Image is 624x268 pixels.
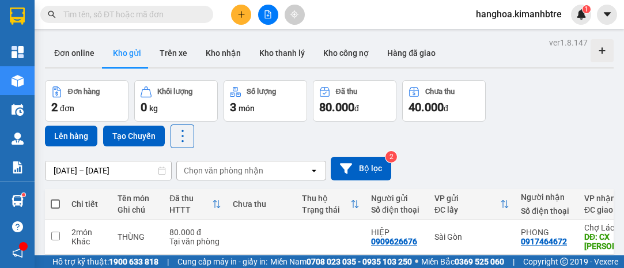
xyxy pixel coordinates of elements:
div: 0909626676 [371,237,417,246]
span: 40.000 [409,100,444,114]
span: caret-down [602,9,612,20]
th: Toggle SortBy [296,189,365,220]
span: aim [290,10,298,18]
span: search [48,10,56,18]
img: warehouse-icon [12,104,24,116]
span: 3 [230,100,236,114]
strong: 1900 633 818 [109,257,158,266]
span: Miền Nam [270,255,412,268]
strong: 0708 023 035 - 0935 103 250 [307,257,412,266]
span: Miền Bắc [421,255,504,268]
button: file-add [258,5,278,25]
div: Trạng thái [302,205,350,214]
sup: 2 [385,151,397,163]
div: Đơn hàng [68,88,100,96]
img: warehouse-icon [12,133,24,145]
img: solution-icon [12,161,24,173]
div: PHONG [521,228,573,237]
button: Khối lượng0kg [134,80,218,122]
span: 1 [584,5,588,13]
div: Số lượng [247,88,276,96]
th: Toggle SortBy [164,189,227,220]
img: dashboard-icon [12,46,24,58]
span: 2 [51,100,58,114]
sup: 1 [22,193,25,197]
img: logo-vxr [10,7,25,25]
button: caret-down [597,5,617,25]
button: Đơn hàng2đơn [45,80,128,122]
div: Người nhận [521,192,573,202]
span: 80.000 [319,100,354,114]
span: Hỗ trợ kỹ thuật: [52,255,158,268]
button: Tạo Chuyến [103,126,165,146]
div: Tại văn phòng [169,237,221,246]
div: Chưa thu [425,88,455,96]
span: | [513,255,515,268]
span: ⚪️ [415,259,418,264]
span: file-add [264,10,272,18]
button: Chưa thu40.000đ [402,80,486,122]
span: món [239,104,255,113]
button: Lên hàng [45,126,97,146]
svg: open [309,166,319,175]
span: đ [444,104,448,113]
div: 80.000 đ [169,228,221,237]
span: question-circle [12,221,23,232]
input: Select a date range. [46,161,171,180]
div: Chưa thu [233,199,290,209]
sup: 1 [583,5,591,13]
div: Thu hộ [302,194,350,203]
button: Kho công nợ [314,39,378,67]
span: | [167,255,169,268]
span: đơn [60,104,74,113]
div: Tạo kho hàng mới [591,39,614,62]
div: Số điện thoại [371,205,423,214]
div: 0917464672 [521,237,567,246]
img: warehouse-icon [12,195,24,207]
input: Tìm tên, số ĐT hoặc mã đơn [63,8,199,21]
button: Kho gửi [104,39,150,67]
div: Sài Gòn [434,232,509,241]
span: plus [237,10,245,18]
div: HIỆP [371,228,423,237]
div: 2 món [71,228,106,237]
button: Đơn online [45,39,104,67]
button: Bộ lọc [331,157,391,180]
span: 0 [141,100,147,114]
strong: 0369 525 060 [455,257,504,266]
div: Chi tiết [71,199,106,209]
button: aim [285,5,305,25]
span: copyright [560,258,568,266]
div: ver 1.8.147 [549,36,588,49]
button: Đã thu80.000đ [313,80,396,122]
div: HTTT [169,205,212,214]
div: Người gửi [371,194,423,203]
div: Ghi chú [118,205,158,214]
button: Số lượng3món [224,80,307,122]
button: Kho nhận [196,39,250,67]
div: ĐC lấy [434,205,500,214]
img: icon-new-feature [576,9,587,20]
th: Toggle SortBy [429,189,515,220]
div: Khác [71,237,106,246]
span: Cung cấp máy in - giấy in: [177,255,267,268]
div: Đã thu [336,88,357,96]
button: Hàng đã giao [378,39,445,67]
span: đ [354,104,359,113]
span: notification [12,247,23,258]
div: Khối lượng [157,88,192,96]
button: Trên xe [150,39,196,67]
div: THÙNG [118,232,158,241]
div: VP gửi [434,194,500,203]
img: warehouse-icon [12,75,24,87]
div: Số điện thoại [521,206,573,216]
button: plus [231,5,251,25]
span: hanghoa.kimanhbtre [467,7,571,21]
div: Đã thu [169,194,212,203]
div: Tên món [118,194,158,203]
div: Chọn văn phòng nhận [184,165,263,176]
span: kg [149,104,158,113]
button: Kho thanh lý [250,39,314,67]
